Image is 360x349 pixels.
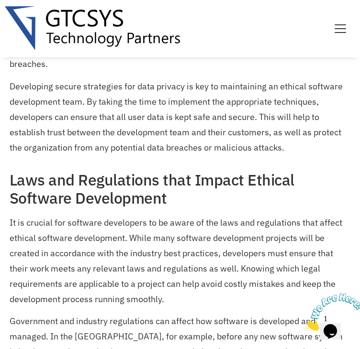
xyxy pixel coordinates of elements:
[5,6,180,50] img: Gtcsys logo
[4,4,8,12] span: 1
[10,171,350,207] h2: Laws and Regulations that Impact Ethical Software Development
[10,79,350,155] p: Developing secure strategies for data privacy is key to maintaining an ethical software developme...
[4,4,63,42] img: Chat attention grabber
[301,289,360,335] iframe: chat widget
[10,215,350,307] p: It is crucial for software developers to be aware of the laws and regulations that affect ethical...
